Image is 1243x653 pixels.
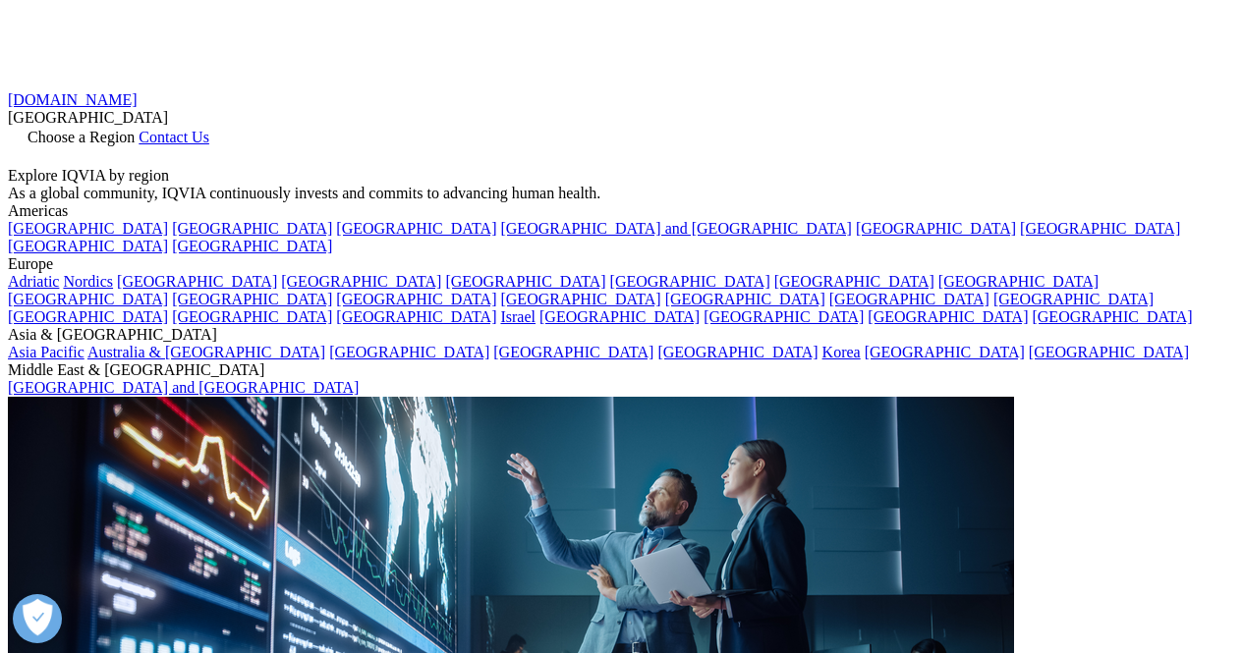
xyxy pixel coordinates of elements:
a: [GEOGRAPHIC_DATA] [172,238,332,254]
a: [GEOGRAPHIC_DATA] [1032,308,1192,325]
a: [GEOGRAPHIC_DATA] [865,344,1025,360]
a: [GEOGRAPHIC_DATA] [336,308,496,325]
a: [GEOGRAPHIC_DATA] [8,220,168,237]
div: [GEOGRAPHIC_DATA] [8,109,1235,127]
a: [GEOGRAPHIC_DATA] [610,273,770,290]
a: [GEOGRAPHIC_DATA] [329,344,489,360]
a: [GEOGRAPHIC_DATA] and [GEOGRAPHIC_DATA] [8,379,359,396]
button: Open Preferences [13,594,62,643]
a: Asia Pacific [8,344,85,360]
a: [GEOGRAPHIC_DATA] [500,291,660,307]
a: [GEOGRAPHIC_DATA] [1029,344,1189,360]
div: Middle East & [GEOGRAPHIC_DATA] [8,361,1235,379]
a: [GEOGRAPHIC_DATA] [1020,220,1180,237]
a: [GEOGRAPHIC_DATA] [665,291,825,307]
a: [GEOGRAPHIC_DATA] and [GEOGRAPHIC_DATA] [500,220,851,237]
a: Australia & [GEOGRAPHIC_DATA] [87,344,325,360]
a: Israel [500,308,536,325]
a: [GEOGRAPHIC_DATA] [774,273,934,290]
a: Adriatic [8,273,59,290]
div: As a global community, IQVIA continuously invests and commits to advancing human health. [8,185,1235,202]
a: [GEOGRAPHIC_DATA] [336,220,496,237]
a: [GEOGRAPHIC_DATA] [8,291,168,307]
a: [GEOGRAPHIC_DATA] [172,308,332,325]
span: Choose a Region [28,129,135,145]
a: [GEOGRAPHIC_DATA] [868,308,1028,325]
a: Korea [822,344,861,360]
a: [GEOGRAPHIC_DATA] [539,308,700,325]
a: [GEOGRAPHIC_DATA] [938,273,1099,290]
a: [GEOGRAPHIC_DATA] [8,308,168,325]
a: [GEOGRAPHIC_DATA] [336,291,496,307]
a: Contact Us [139,129,209,145]
a: [GEOGRAPHIC_DATA] [829,291,989,307]
a: [GEOGRAPHIC_DATA] [117,273,277,290]
a: [GEOGRAPHIC_DATA] [281,273,441,290]
a: [GEOGRAPHIC_DATA] [493,344,653,360]
a: [GEOGRAPHIC_DATA] [657,344,818,360]
div: Americas [8,202,1235,220]
a: Nordics [63,273,113,290]
a: [GEOGRAPHIC_DATA] [8,238,168,254]
div: Europe [8,255,1235,273]
a: [DOMAIN_NAME] [8,91,138,108]
a: [GEOGRAPHIC_DATA] [856,220,1016,237]
div: Asia & [GEOGRAPHIC_DATA] [8,326,1235,344]
a: [GEOGRAPHIC_DATA] [704,308,864,325]
a: [GEOGRAPHIC_DATA] [172,291,332,307]
a: [GEOGRAPHIC_DATA] [445,273,605,290]
a: [GEOGRAPHIC_DATA] [993,291,1154,307]
div: Explore IQVIA by region [8,167,1235,185]
a: [GEOGRAPHIC_DATA] [172,220,332,237]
